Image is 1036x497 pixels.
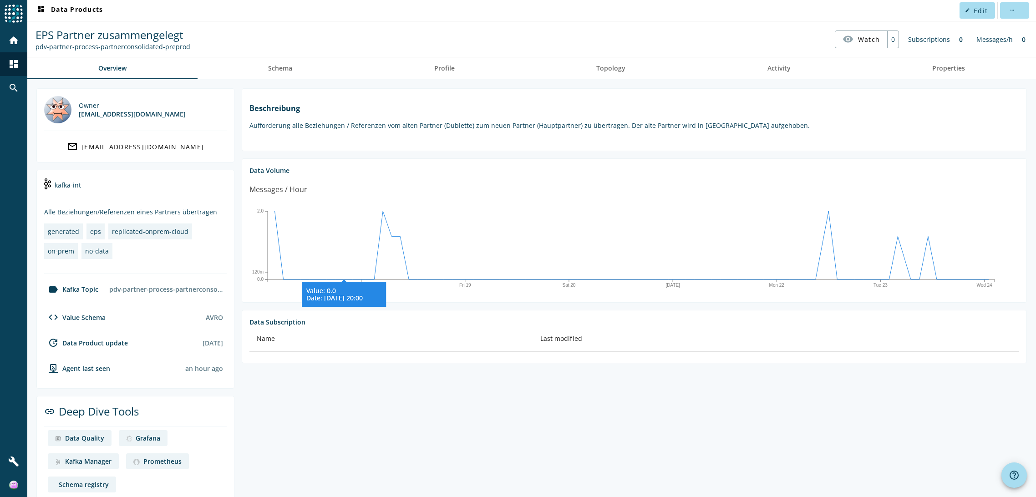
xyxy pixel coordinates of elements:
[955,30,967,48] div: 0
[1009,470,1020,481] mat-icon: help_outline
[48,284,59,295] mat-icon: label
[44,404,227,426] div: Deep Dive Tools
[533,326,1019,352] th: Last modified
[459,283,471,288] text: Fri 19
[904,30,955,48] div: Subscriptions
[835,31,887,47] button: Watch
[48,227,79,236] div: generated
[257,277,264,282] text: 0.0
[133,459,140,465] img: deep dive image
[974,6,988,15] span: Edit
[1017,30,1030,48] div: 0
[1009,8,1014,13] mat-icon: more_horiz
[48,430,112,446] a: deep dive imageData Quality
[44,138,227,155] a: [EMAIL_ADDRESS][DOMAIN_NAME]
[44,177,227,200] div: kafka-int
[67,141,78,152] mat-icon: mail_outline
[887,31,899,48] div: 0
[249,326,533,352] th: Name
[5,5,23,23] img: spoud-logo.svg
[666,283,681,288] text: [DATE]
[90,227,101,236] div: eps
[858,31,880,47] span: Watch
[960,2,995,19] button: Edit
[36,27,183,42] span: EPS Partner zusammengelegt
[8,82,19,93] mat-icon: search
[81,142,204,151] div: [EMAIL_ADDRESS][DOMAIN_NAME]
[106,281,227,297] div: pdv-partner-process-partnerconsolidated-preprod
[36,5,46,16] mat-icon: dashboard
[563,283,576,288] text: Sat 20
[126,436,132,442] img: deep dive image
[206,313,223,322] div: AVRO
[36,5,103,16] span: Data Products
[268,65,292,71] span: Schema
[9,481,18,490] img: ce950ecd0e1bab489e5942bdff878568
[48,453,119,469] a: deep dive imageKafka Manager
[873,283,888,288] text: Tue 23
[59,480,109,489] div: Schema registry
[98,65,127,71] span: Overview
[249,166,1019,175] div: Data Volume
[55,436,61,442] img: deep dive image
[434,65,455,71] span: Profile
[44,312,106,323] div: Value Schema
[249,103,1019,113] h1: Beschreibung
[79,110,186,118] div: [EMAIL_ADDRESS][DOMAIN_NAME]
[203,339,223,347] div: [DATE]
[44,208,227,216] div: Alle Beziehungen/Referenzen eines Partners übertragen
[965,8,970,13] mat-icon: edit
[143,457,182,466] div: Prometheus
[126,453,189,469] a: deep dive imagePrometheus
[977,283,993,288] text: Wed 24
[44,363,110,374] div: agent-env-preprod
[65,457,112,466] div: Kafka Manager
[252,269,264,274] text: 120m
[112,227,188,236] div: replicated-onprem-cloud
[249,121,1019,130] p: Aufforderung alle Beziehungen / Referenzen vom alten Partner (Dublette) zum neuen Partner (Hauptp...
[79,101,186,110] div: Owner
[44,96,71,123] img: mbx_301094@mobi.ch
[48,477,116,492] a: deep dive imageSchema registry
[767,65,791,71] span: Activity
[44,337,128,348] div: Data Product update
[85,247,109,255] div: no-data
[48,312,59,323] mat-icon: code
[44,178,51,189] img: kafka-int
[119,430,168,446] a: deep dive imageGrafana
[136,434,160,442] div: Grafana
[257,208,264,213] text: 2.0
[48,337,59,348] mat-icon: update
[249,184,307,195] div: Messages / Hour
[596,65,625,71] span: Topology
[8,59,19,70] mat-icon: dashboard
[44,406,55,417] mat-icon: link
[932,65,965,71] span: Properties
[8,35,19,46] mat-icon: home
[249,318,1019,326] div: Data Subscription
[972,30,1017,48] div: Messages/h
[55,459,61,465] img: deep dive image
[306,293,363,302] tspan: Date: [DATE] 20:00
[48,247,74,255] div: on-prem
[32,2,107,19] button: Data Products
[185,364,223,373] div: Agents typically reports every 15min to 1h
[36,42,190,51] div: Kafka Topic: pdv-partner-process-partnerconsolidated-preprod
[769,283,785,288] text: Mon 22
[44,284,98,295] div: Kafka Topic
[65,434,104,442] div: Data Quality
[843,34,853,45] mat-icon: visibility
[8,456,19,467] mat-icon: build
[306,286,336,295] tspan: Value: 0.0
